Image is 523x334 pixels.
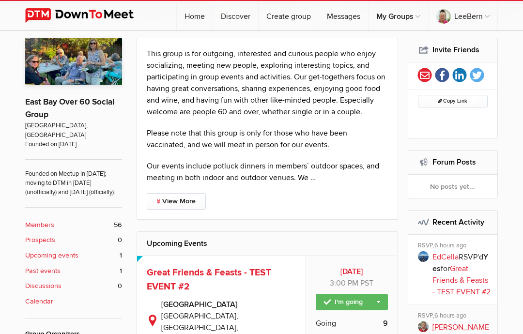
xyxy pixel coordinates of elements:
[418,95,488,107] button: Copy Link
[25,266,61,276] b: Past events
[316,294,388,310] a: I'm going
[319,1,368,30] a: Messages
[147,127,388,151] p: Please note that this group is only for those who have been vaccinated, and we will meet in perso...
[434,242,466,249] span: 6 hours ago
[147,193,206,210] a: View More
[25,159,122,197] span: Founded on Meetup in [DATE]; moving to DTM in [DATE] (unofficially) and [DATE] (officially).
[432,252,488,273] b: Yes
[434,312,466,319] span: 6 hours ago
[161,299,296,310] b: [GEOGRAPHIC_DATA]
[25,281,62,291] b: Discussions
[316,266,388,277] b: [DATE]
[120,250,122,261] span: 1
[147,48,388,118] p: This group is for outgoing, interested and curious people who enjoy socializing, meeting new peop...
[177,1,213,30] a: Home
[25,220,54,230] b: Members
[118,281,122,291] span: 0
[330,278,358,288] span: 3:00 PM
[418,242,491,251] div: RSVP,
[118,235,122,245] span: 0
[432,252,459,262] a: EdCella
[438,98,467,104] span: Copy Link
[25,296,122,307] a: Calendar
[25,250,122,261] a: Upcoming events 1
[383,318,388,329] b: 9
[25,235,55,245] b: Prospects
[25,235,122,245] a: Prospects 0
[360,278,373,288] span: America/Los_Angeles
[147,232,388,255] h2: Upcoming Events
[316,318,336,329] span: Going
[25,296,53,307] b: Calendar
[408,175,498,198] div: No posts yet...
[418,38,488,61] h2: Invite Friends
[25,281,122,291] a: Discussions 0
[25,140,122,149] span: Founded on [DATE]
[25,121,122,140] span: [GEOGRAPHIC_DATA], [GEOGRAPHIC_DATA]
[25,38,122,85] img: East Bay Over 60 Social Group
[432,251,491,298] p: RSVP'd for
[429,1,497,30] a: LeeBern
[120,266,122,276] span: 1
[25,8,149,23] img: DownToMeet
[25,250,78,261] b: Upcoming events
[432,157,476,167] a: Forum Posts
[147,267,271,292] a: Great Friends & Feasts - TEST EVENT #2
[432,264,491,297] a: Great Friends & Feasts - TEST EVENT #2
[114,220,122,230] span: 56
[147,160,388,183] p: Our events include potluck dinners in members´ outdoor spaces, and meeting in both indoor and out...
[259,1,319,30] a: Create group
[369,1,428,30] a: My Groups
[25,266,122,276] a: Past events 1
[213,1,258,30] a: Discover
[418,312,491,321] div: RSVP,
[25,220,122,230] a: Members 56
[418,211,488,234] h2: Recent Activity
